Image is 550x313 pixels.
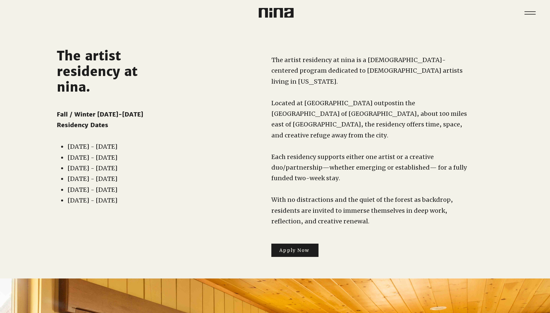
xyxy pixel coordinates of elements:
[271,244,319,257] a: Apply Now
[520,3,540,23] nav: Site
[57,111,143,129] span: Fall / Winter [DATE]-[DATE] Residency Dates
[67,154,118,161] span: [DATE] - [DATE]
[259,8,294,18] img: Nina Logo CMYK_Charcoal.png
[271,196,453,225] span: With no distractions and the quiet of the forest as backdrop, residents are invited to immerse th...
[67,143,118,150] span: [DATE] - [DATE]
[67,196,118,204] span: [DATE] - [DATE]
[67,175,118,183] span: [DATE] - [DATE]
[57,48,137,95] span: The artist residency at nina.
[67,164,118,172] span: [DATE] - [DATE]
[271,99,467,139] span: in the [GEOGRAPHIC_DATA] of [GEOGRAPHIC_DATA], about 100 miles east of [GEOGRAPHIC_DATA], the res...
[271,153,467,182] span: Each residency supports either one artist or a creative duo/partnership—whether emerging or estab...
[520,3,540,23] button: Menu
[271,56,463,85] span: The artist residency at nina is a [DEMOGRAPHIC_DATA]-centered program dedicated to [DEMOGRAPHIC_D...
[279,247,310,253] span: Apply Now
[67,186,118,194] span: [DATE] - [DATE]
[271,99,398,107] span: Located at [GEOGRAPHIC_DATA] outpost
